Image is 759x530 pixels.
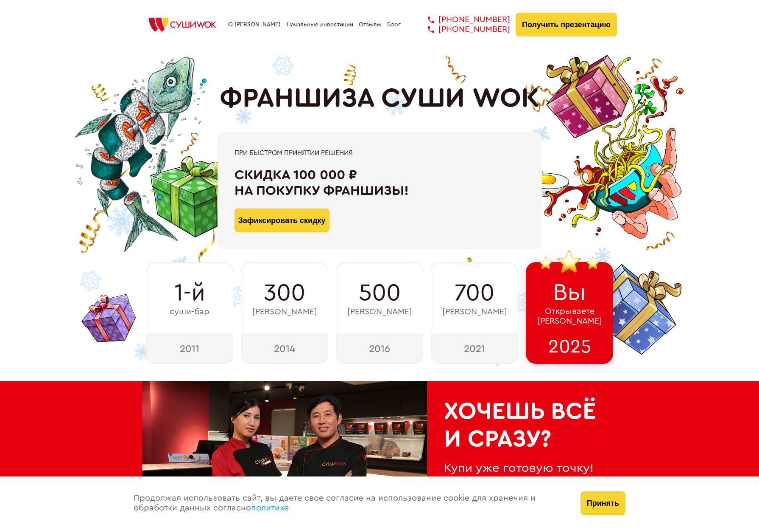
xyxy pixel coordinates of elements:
[287,21,353,28] a: Начальные инвестиции
[234,209,329,232] button: Зафиксировать скидку
[444,461,600,475] div: Купи уже готовую точку!
[442,307,507,317] span: [PERSON_NAME]
[526,333,613,364] div: 2025
[431,333,518,364] div: 2021
[553,279,586,306] span: Вы
[359,21,382,28] a: Отзывы
[228,21,281,28] a: О [PERSON_NAME]
[444,398,600,453] h2: Хочешь всё и сразу?
[220,83,539,114] h1: ФРАНШИЗА СУШИ WOK
[347,307,412,317] span: [PERSON_NAME]
[387,21,401,28] a: Блог
[241,333,328,364] div: 2014
[415,15,510,25] a: [PHONE_NUMBER]
[125,476,572,530] div: Продолжая использовать сайт, вы даете свое согласие на использование cookie для хранения и обрабо...
[142,15,223,34] img: СУШИWOK
[174,279,205,307] span: 1-й
[537,307,602,326] span: Открываете [PERSON_NAME]
[251,504,289,512] a: политике
[146,333,233,364] div: 2011
[580,491,625,515] button: Принять
[359,279,401,307] span: 500
[252,307,317,317] span: [PERSON_NAME]
[336,333,423,364] div: 2016
[234,149,525,157] div: При быстром принятии решения
[415,25,510,34] a: [PHONE_NUMBER]
[170,307,209,317] span: суши-бар
[264,279,305,307] span: 300
[455,279,494,307] span: 700
[516,13,617,37] button: Получить презентацию
[234,167,525,199] div: Скидка 100 000 ₽ на покупку франшизы!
